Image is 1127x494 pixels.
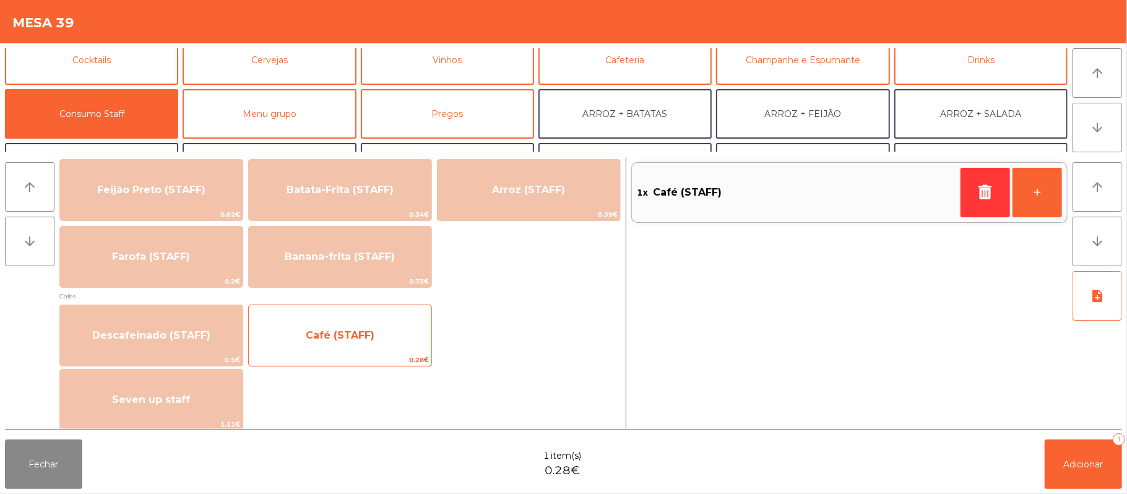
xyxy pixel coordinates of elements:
[92,329,210,341] span: Descafeinado (STAFF)
[183,35,356,85] button: Cervejas
[1073,162,1122,212] button: arrow_upward
[637,183,648,202] span: 1x
[60,209,243,220] span: 0.62€
[5,143,178,193] button: ARROZ + ARROZ
[1073,48,1122,98] button: arrow_upward
[653,183,722,202] span: Café (STAFF)
[285,251,395,262] span: Banana-frita (STAFF)
[1064,459,1103,470] span: Adicionar
[60,418,243,430] span: 1.11€
[22,180,37,194] i: arrow_upward
[183,143,356,193] button: BATATA + FEIJÃO
[97,184,205,196] span: Feijão Preto (STAFF)
[894,35,1068,85] button: Drinks
[1090,234,1105,249] i: arrow_downward
[1073,103,1122,152] button: arrow_downward
[249,275,431,287] span: 0.73€
[112,251,190,262] span: Farofa (STAFF)
[1090,180,1105,194] i: arrow_upward
[287,184,394,196] span: Batata-Frita (STAFF)
[5,217,54,266] button: arrow_downward
[361,143,534,193] button: BATATA + SALADA
[543,449,550,462] span: 1
[1073,217,1122,266] button: arrow_downward
[1090,288,1105,303] i: note_add
[5,35,178,85] button: Cocktails
[60,275,243,287] span: 0.2€
[894,143,1068,193] button: FEIJÃO + FEIJÃO
[894,89,1068,139] button: ARROZ + SALADA
[249,354,431,366] span: 0.28€
[716,143,889,193] button: FEIJÃO + SALADA
[538,143,712,193] button: BATATA + BATATA
[112,394,190,405] span: Seven up staff
[716,35,889,85] button: Champanhe e Espumante
[492,184,565,196] span: Arroz (STAFF)
[1113,433,1125,446] div: 1
[12,14,74,32] h4: Mesa 39
[249,209,431,220] span: 0.34€
[1073,271,1122,321] button: note_add
[438,209,620,220] span: 0.39€
[1045,440,1122,489] button: Adicionar1
[22,234,37,249] i: arrow_downward
[306,329,374,341] span: Café (STAFF)
[1013,168,1062,217] button: +
[551,449,581,462] span: item(s)
[361,89,534,139] button: Pregos
[5,162,54,212] button: arrow_upward
[545,462,580,479] span: 0.28€
[5,89,178,139] button: Consumo Staff
[183,89,356,139] button: Menu grupo
[59,290,621,302] span: Cafes
[716,89,889,139] button: ARROZ + FEIJÃO
[1090,120,1105,135] i: arrow_downward
[5,440,82,489] button: Fechar
[538,89,712,139] button: ARROZ + BATATAS
[1090,66,1105,80] i: arrow_upward
[538,35,712,85] button: Cafeteria
[361,35,534,85] button: Vinhos
[60,354,243,366] span: 0.5€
